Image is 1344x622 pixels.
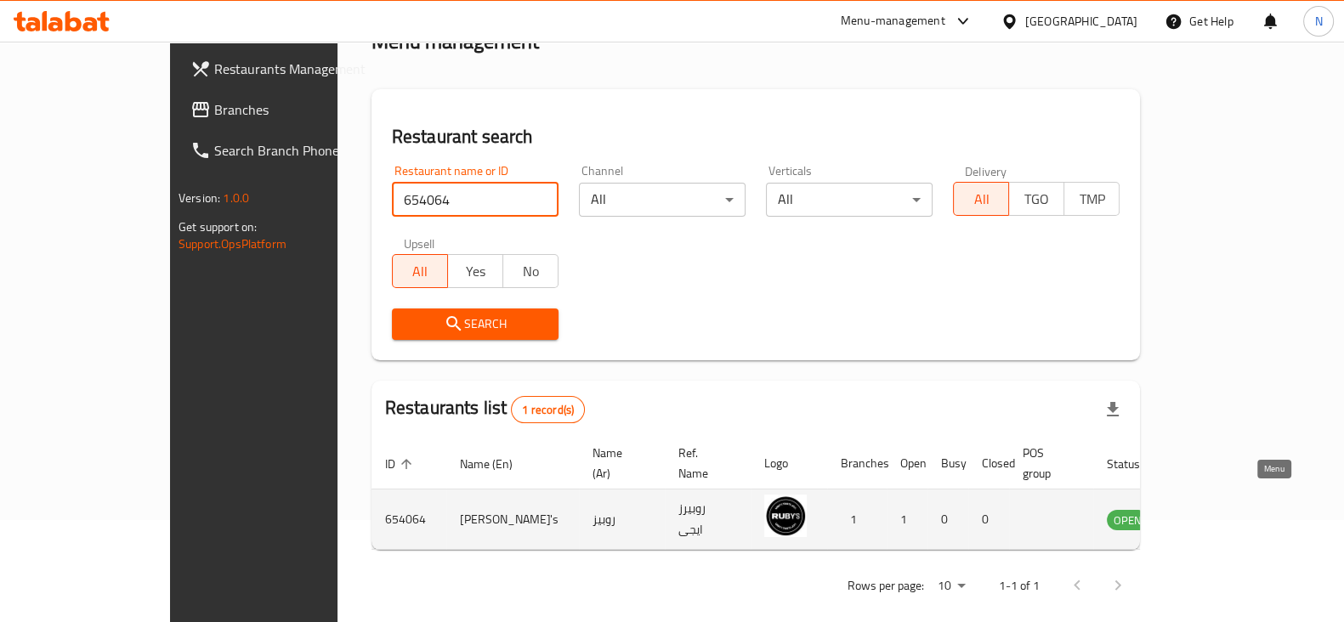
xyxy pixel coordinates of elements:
[371,28,539,55] h2: Menu management
[460,454,535,474] span: Name (En)
[371,489,446,550] td: 654064
[512,402,584,418] span: 1 record(s)
[968,489,1009,550] td: 0
[841,11,945,31] div: Menu-management
[1107,510,1148,530] div: OPEN
[927,489,968,550] td: 0
[1107,511,1148,530] span: OPEN
[511,396,585,423] div: Total records count
[968,438,1009,489] th: Closed
[1107,454,1162,474] span: Status
[965,165,1007,177] label: Delivery
[400,259,441,284] span: All
[177,48,394,89] a: Restaurants Management
[392,308,559,340] button: Search
[455,259,496,284] span: Yes
[1092,389,1133,430] div: Export file
[405,314,545,335] span: Search
[766,183,933,217] div: All
[502,254,559,288] button: No
[179,187,220,209] span: Version:
[579,183,746,217] div: All
[1314,12,1322,31] span: N
[961,187,1002,212] span: All
[593,443,644,483] span: Name (Ar)
[371,438,1241,550] table: enhanced table
[392,254,448,288] button: All
[392,183,559,217] input: Search for restaurant name or ID..
[827,489,887,550] td: 1
[931,574,972,599] div: Rows per page:
[510,259,552,284] span: No
[179,216,257,238] span: Get support on:
[392,124,1120,150] h2: Restaurant search
[999,575,1040,597] p: 1-1 of 1
[678,443,730,483] span: Ref. Name
[1071,187,1113,212] span: TMP
[887,438,927,489] th: Open
[1023,443,1073,483] span: POS group
[1025,12,1137,31] div: [GEOGRAPHIC_DATA]
[1016,187,1058,212] span: TGO
[177,130,394,171] a: Search Branch Phone
[927,438,968,489] th: Busy
[223,187,249,209] span: 1.0.0
[385,395,585,423] h2: Restaurants list
[887,489,927,550] td: 1
[1008,182,1064,216] button: TGO
[214,99,381,120] span: Branches
[827,438,887,489] th: Branches
[764,495,807,537] img: Ruby's
[953,182,1009,216] button: All
[1063,182,1120,216] button: TMP
[751,438,827,489] th: Logo
[446,489,579,550] td: [PERSON_NAME]'s
[385,454,417,474] span: ID
[665,489,751,550] td: روبيرز ايجى
[177,89,394,130] a: Branches
[447,254,503,288] button: Yes
[848,575,924,597] p: Rows per page:
[214,59,381,79] span: Restaurants Management
[179,233,286,255] a: Support.OpsPlatform
[404,237,435,249] label: Upsell
[214,140,381,161] span: Search Branch Phone
[579,489,665,550] td: روبيز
